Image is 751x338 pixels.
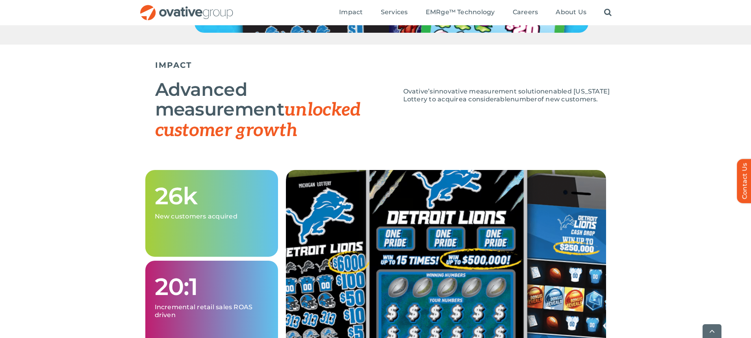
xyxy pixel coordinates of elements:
span: unlocked customer growth [155,99,361,142]
a: EMRge™ Technology [426,8,495,17]
span: acquired [208,213,237,220]
span: Ovative’s [403,88,433,95]
a: Impact [339,8,363,17]
span: number [510,95,537,103]
span: Incremental retail sales ROAS driven [155,303,253,319]
span: Services [381,8,408,16]
a: About Us [556,8,586,17]
span: New customers [155,213,206,220]
a: Search [604,8,612,17]
span: enabled [US_STATE] Lottery to acquire [403,88,610,103]
span: About Us [556,8,586,16]
span: a considerable [463,95,510,103]
span: Careers [513,8,538,16]
span: Impact [339,8,363,16]
h1: 20:1 [155,274,269,299]
span: EMRge™ Technology [426,8,495,16]
h2: Advanced measurement [155,80,391,140]
span: of new customers. [538,95,598,103]
h1: 26k [155,183,269,209]
span: innovative measurement solution [433,88,545,95]
h5: IMPACT [155,60,628,70]
a: OG_Full_horizontal_RGB [139,4,234,11]
a: Careers [513,8,538,17]
a: Services [381,8,408,17]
